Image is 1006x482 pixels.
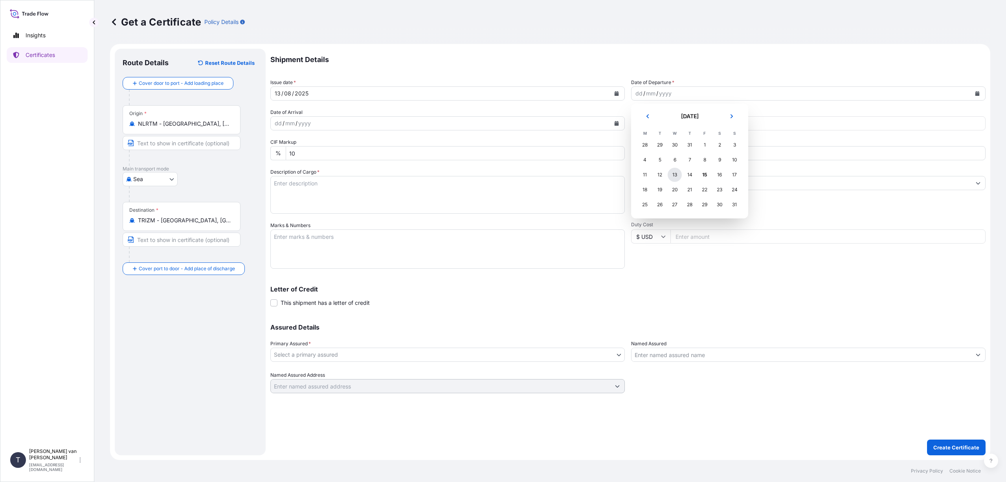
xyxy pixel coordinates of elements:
[668,138,682,152] div: Wednesday 30 July 2025
[638,138,652,152] div: Monday 28 July 2025
[668,168,682,182] div: Wednesday 13 August 2025
[638,168,652,182] div: Monday 11 August 2025
[683,168,697,182] div: Thursday 14 August 2025
[698,153,712,167] div: Friday 8 August 2025
[727,129,742,137] th: S
[653,183,667,197] div: Tuesday 19 August 2025
[712,153,727,167] div: Saturday 9 August 2025
[698,168,712,182] div: Today, Friday 15 August 2025
[712,183,727,197] div: Saturday 23 August 2025
[637,129,652,137] th: M
[727,153,742,167] div: Sunday 10 August 2025
[712,198,727,212] div: Saturday 30 August 2025
[652,129,667,137] th: T
[637,129,742,212] table: August 2025
[727,168,742,182] div: Sunday 17 August 2025
[697,129,712,137] th: F
[638,183,652,197] div: Monday 18 August 2025
[712,168,727,182] div: Saturday 16 August 2025
[110,16,201,28] p: Get a Certificate
[698,183,712,197] div: Friday 22 August 2025
[683,153,697,167] div: Thursday 7 August 2025
[682,129,697,137] th: T
[668,198,682,212] div: Wednesday 27 August 2025
[712,129,727,137] th: S
[698,198,712,212] div: Friday 29 August 2025
[653,198,667,212] div: Tuesday 26 August 2025
[638,198,652,212] div: Monday 25 August 2025
[683,198,697,212] div: Thursday 28 August 2025
[723,110,740,123] button: Next
[653,153,667,167] div: Tuesday 5 August 2025
[639,110,656,123] button: Previous
[683,138,697,152] div: Thursday 31 July 2025
[661,112,718,120] h2: [DATE]
[653,168,667,182] div: Tuesday 12 August 2025
[727,138,742,152] div: Sunday 3 August 2025
[727,198,742,212] div: Sunday 31 August 2025
[638,153,652,167] div: Monday 4 August 2025
[683,183,697,197] div: Thursday 21 August 2025
[637,110,742,212] div: August 2025
[653,138,667,152] div: Tuesday 29 July 2025
[668,183,682,197] div: Wednesday 20 August 2025
[668,153,682,167] div: Wednesday 6 August 2025
[631,104,748,218] section: Calendar
[727,183,742,197] div: Sunday 24 August 2025
[204,18,239,26] p: Policy Details
[698,138,712,152] div: Friday 1 August 2025
[712,138,727,152] div: Saturday 2 August 2025
[667,129,682,137] th: W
